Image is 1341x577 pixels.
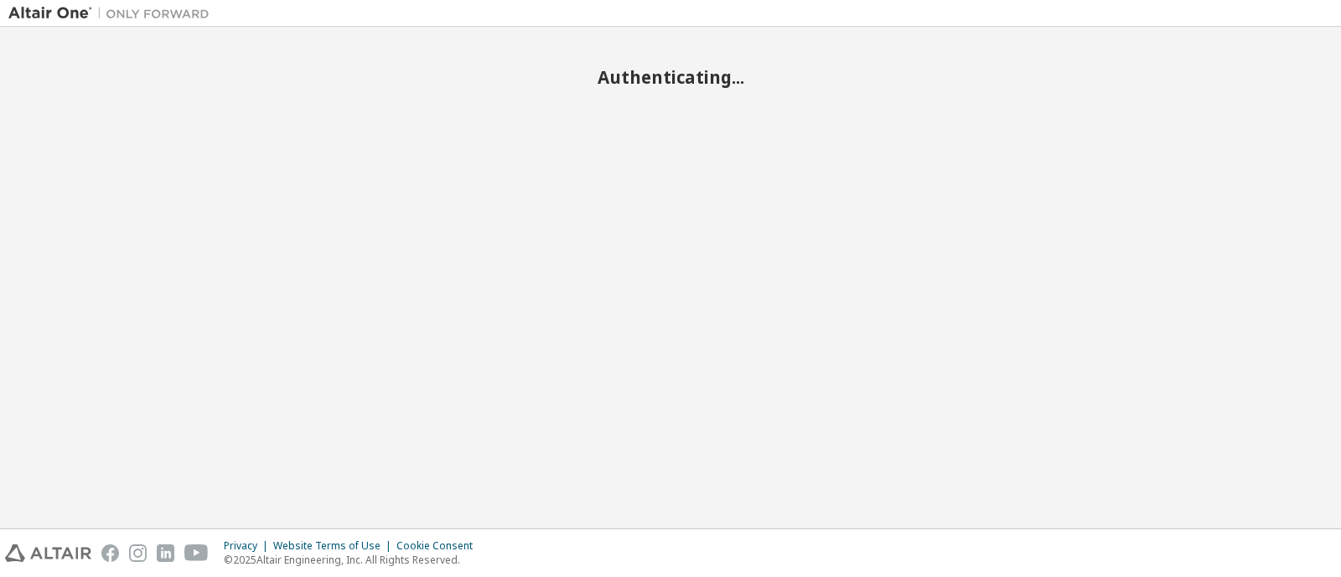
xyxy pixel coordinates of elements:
[224,553,483,567] p: © 2025 Altair Engineering, Inc. All Rights Reserved.
[273,539,396,553] div: Website Terms of Use
[157,544,174,562] img: linkedin.svg
[8,5,218,22] img: Altair One
[101,544,119,562] img: facebook.svg
[129,544,147,562] img: instagram.svg
[8,66,1333,88] h2: Authenticating...
[5,544,91,562] img: altair_logo.svg
[396,539,483,553] div: Cookie Consent
[184,544,209,562] img: youtube.svg
[224,539,273,553] div: Privacy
